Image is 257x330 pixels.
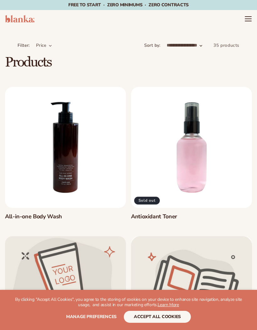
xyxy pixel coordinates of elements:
button: accept all cookies [124,311,191,323]
span: 35 products [213,42,239,48]
span: Free to start · ZERO minimums · ZERO contracts [68,2,189,8]
span: Manage preferences [66,314,117,320]
p: Filter: [18,42,30,49]
summary: Price [36,42,52,49]
a: All-in-one Body Wash [5,213,126,220]
img: logo [5,15,34,23]
p: By clicking "Accept All Cookies", you agree to the storing of cookies on your device to enhance s... [13,297,244,308]
a: Learn More [158,302,179,308]
summary: Menu [244,15,252,23]
a: Antioxidant Toner [131,213,252,220]
label: Sort by: [144,42,160,48]
span: Price [36,42,47,48]
button: Manage preferences [66,311,117,323]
